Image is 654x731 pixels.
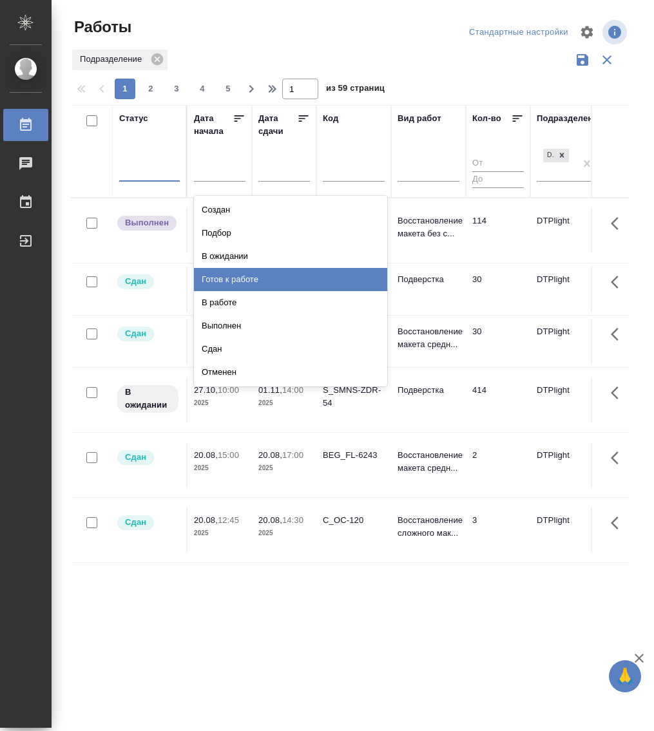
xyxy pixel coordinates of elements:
div: BEG_FL-6243 [323,449,385,462]
p: 20.08, [194,450,218,460]
p: 2025 [258,527,310,540]
div: S_SMNS-ZDR-54 [323,384,385,410]
button: Сохранить фильтры [570,48,595,72]
div: Кол-во [472,112,501,125]
input: От [472,156,524,172]
p: Сдан [125,451,146,464]
td: DTPlight [530,267,605,312]
div: Исполнитель назначен, приступать к работе пока рано [116,384,180,414]
p: Восстановление макета средн... [398,449,459,475]
button: Сбросить фильтры [595,48,619,72]
button: 4 [192,79,213,99]
span: из 59 страниц [326,81,385,99]
button: 🙏 [609,660,641,692]
p: 20.08, [258,515,282,525]
span: Работы [71,17,131,37]
p: 14:30 [282,515,303,525]
span: 5 [218,82,238,95]
div: Подразделение [537,112,603,125]
td: 30 [466,267,530,312]
td: DTPlight [530,442,605,488]
p: В ожидании [125,386,171,412]
div: Менеджер проверил работу исполнителя, передает ее на следующий этап [116,273,180,290]
td: DTPlight [530,319,605,364]
p: Сдан [125,516,146,529]
p: 2025 [258,397,310,410]
div: Дата сдачи [258,112,297,138]
div: Статус [119,112,148,125]
div: Сдан [194,337,387,361]
p: 01.11, [258,385,282,395]
p: Восстановление сложного мак... [398,514,459,540]
span: Настроить таблицу [572,17,602,48]
div: Отменен [194,361,387,384]
div: DTPlight [543,149,555,162]
p: 20.08, [258,450,282,460]
p: Восстановление макета без с... [398,214,459,240]
div: DTPlight [542,147,570,164]
td: 2 [466,442,530,488]
div: Менеджер проверил работу исполнителя, передает ее на следующий этап [116,325,180,343]
div: В работе [194,291,387,314]
div: Дата начала [194,112,233,138]
span: Посмотреть информацию [602,20,630,44]
button: Здесь прячутся важные кнопки [603,377,634,408]
div: Выполнен [194,314,387,337]
button: 5 [218,79,238,99]
span: 2 [140,82,161,95]
p: 15:00 [218,450,239,460]
p: 12:45 [218,515,239,525]
div: Код [323,112,338,125]
p: 14:00 [282,385,303,395]
td: 414 [466,377,530,422]
td: 114 [466,208,530,253]
div: Менеджер проверил работу исполнителя, передает ее на следующий этап [116,449,180,466]
p: 17:00 [282,450,303,460]
td: DTPlight [530,508,605,553]
p: 2025 [194,527,245,540]
button: Здесь прячутся важные кнопки [603,267,634,298]
p: Сдан [125,327,146,340]
div: C_OC-120 [323,514,385,527]
p: 2025 [194,397,245,410]
span: 4 [192,82,213,95]
p: Подверстка [398,384,459,397]
div: Готов к работе [194,268,387,291]
div: Подразделение [72,50,168,70]
p: Выполнен [125,216,169,229]
p: 10:00 [218,385,239,395]
span: 3 [166,82,187,95]
button: Здесь прячутся важные кнопки [603,319,634,350]
p: 27.10, [194,385,218,395]
div: Вид работ [398,112,441,125]
input: До [472,171,524,187]
p: 2025 [194,462,245,475]
div: В ожидании [194,245,387,268]
p: 2025 [258,462,310,475]
td: DTPlight [530,377,605,422]
button: Здесь прячутся важные кнопки [603,208,634,239]
button: 2 [140,79,161,99]
div: Подбор [194,222,387,245]
button: Здесь прячутся важные кнопки [603,508,634,538]
td: 30 [466,319,530,364]
button: 3 [166,79,187,99]
p: Подразделение [80,53,146,66]
td: DTPlight [530,208,605,253]
div: Исполнитель завершил работу [116,214,180,232]
div: Менеджер проверил работу исполнителя, передает ее на следующий этап [116,514,180,531]
p: 20.08, [194,515,218,525]
div: split button [466,23,572,43]
button: Здесь прячутся важные кнопки [603,442,634,473]
p: Восстановление макета средн... [398,325,459,351]
td: 3 [466,508,530,553]
span: 🙏 [614,663,636,690]
p: Подверстка [398,273,459,286]
p: Сдан [125,275,146,288]
div: Создан [194,198,387,222]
